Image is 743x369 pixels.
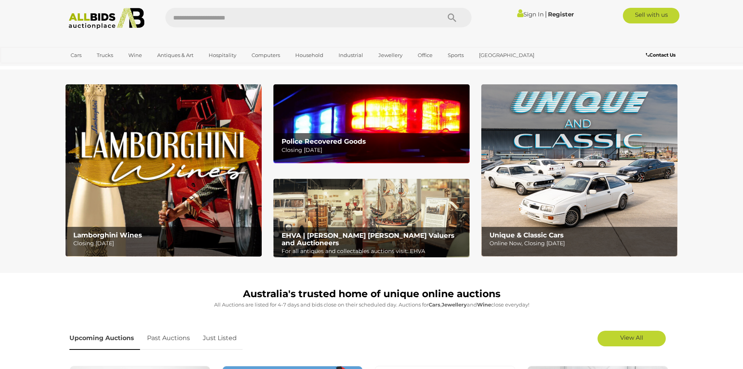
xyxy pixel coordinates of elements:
img: EHVA | Evans Hastings Valuers and Auctioneers [273,179,470,258]
button: Search [433,8,472,27]
a: View All [598,331,666,346]
a: Sign In [517,11,544,18]
b: Unique & Classic Cars [489,231,564,239]
span: | [545,10,547,18]
a: Sell with us [623,8,679,23]
a: Lamborghini Wines Lamborghini Wines Closing [DATE] [66,84,262,257]
p: Closing [DATE] [73,239,257,248]
p: Closing [DATE] [282,145,465,155]
p: All Auctions are listed for 4-7 days and bids close on their scheduled day. Auctions for , and cl... [69,300,674,309]
h1: Australia's trusted home of unique online auctions [69,289,674,299]
span: View All [620,334,643,341]
a: Past Auctions [141,327,196,350]
a: Jewellery [373,49,408,62]
a: Antiques & Art [152,49,199,62]
strong: Jewellery [442,301,467,308]
a: Contact Us [646,51,677,59]
strong: Wine [477,301,491,308]
a: Unique & Classic Cars Unique & Classic Cars Online Now, Closing [DATE] [481,84,677,257]
a: Trucks [92,49,118,62]
img: Police Recovered Goods [273,84,470,163]
b: Police Recovered Goods [282,137,366,145]
a: Just Listed [197,327,243,350]
a: EHVA | Evans Hastings Valuers and Auctioneers EHVA | [PERSON_NAME] [PERSON_NAME] Valuers and Auct... [273,179,470,258]
strong: Cars [429,301,440,308]
a: [GEOGRAPHIC_DATA] [474,49,539,62]
a: Industrial [333,49,368,62]
p: Online Now, Closing [DATE] [489,239,673,248]
b: Lamborghini Wines [73,231,142,239]
a: Wine [123,49,147,62]
a: Hospitality [204,49,241,62]
a: Household [290,49,328,62]
a: Office [413,49,438,62]
a: Police Recovered Goods Police Recovered Goods Closing [DATE] [273,84,470,163]
a: Sports [443,49,469,62]
img: Lamborghini Wines [66,84,262,257]
a: Computers [246,49,285,62]
a: Cars [66,49,87,62]
a: Register [548,11,574,18]
b: Contact Us [646,52,676,58]
p: For all antiques and collectables auctions visit: EHVA [282,246,465,256]
a: Upcoming Auctions [69,327,140,350]
b: EHVA | [PERSON_NAME] [PERSON_NAME] Valuers and Auctioneers [282,232,454,247]
img: Allbids.com.au [64,8,149,29]
img: Unique & Classic Cars [481,84,677,257]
